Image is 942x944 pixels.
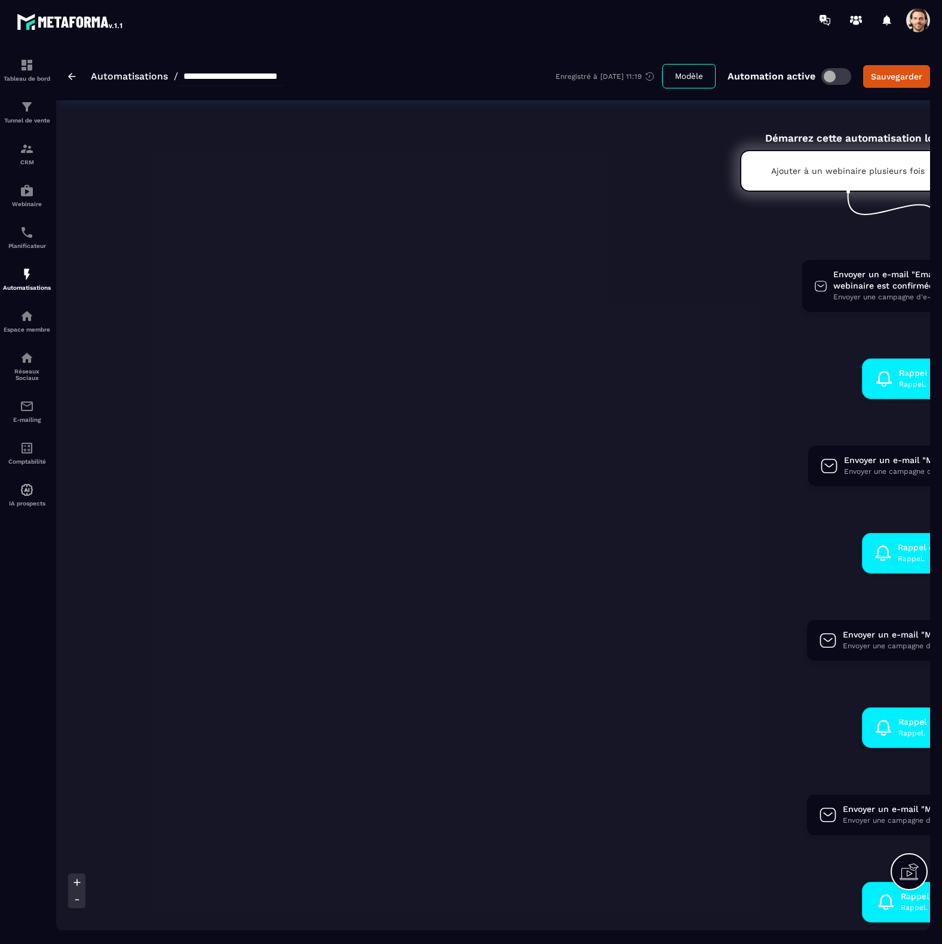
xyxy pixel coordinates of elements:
[20,183,34,198] img: automations
[20,58,34,72] img: formation
[3,368,51,381] p: Réseaux Sociaux
[20,399,34,413] img: email
[3,416,51,423] p: E-mailing
[3,243,51,249] p: Planificateur
[3,258,51,300] a: automationsautomationsAutomatisations
[20,100,34,114] img: formation
[20,483,34,497] img: automations
[3,342,51,390] a: social-networksocial-networkRéseaux Sociaux
[3,458,51,465] p: Comptabilité
[662,64,716,88] button: Modèle
[20,225,34,240] img: scheduler
[871,71,922,82] div: Sauvegarder
[3,159,51,165] p: CRM
[20,351,34,365] img: social-network
[3,75,51,82] p: Tableau de bord
[3,216,51,258] a: schedulerschedulerPlanificateur
[3,91,51,133] a: formationformationTunnel de vente
[3,49,51,91] a: formationformationTableau de bord
[68,73,76,80] img: arrow
[20,441,34,455] img: accountant
[20,142,34,156] img: formation
[20,309,34,323] img: automations
[3,326,51,333] p: Espace membre
[3,300,51,342] a: automationsautomationsEspace membre
[600,72,642,81] p: [DATE] 11:19
[3,133,51,174] a: formationformationCRM
[728,71,815,82] p: Automation active
[863,65,930,88] button: Sauvegarder
[91,71,168,82] a: Automatisations
[771,166,925,176] p: Ajouter à un webinaire plusieurs fois
[3,201,51,207] p: Webinaire
[556,71,662,82] div: Enregistré à
[17,11,124,32] img: logo
[3,500,51,507] p: IA prospects
[3,432,51,474] a: accountantaccountantComptabilité
[3,174,51,216] a: automationsautomationsWebinaire
[3,284,51,291] p: Automatisations
[174,71,178,82] span: /
[3,117,51,124] p: Tunnel de vente
[3,390,51,432] a: emailemailE-mailing
[20,267,34,281] img: automations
